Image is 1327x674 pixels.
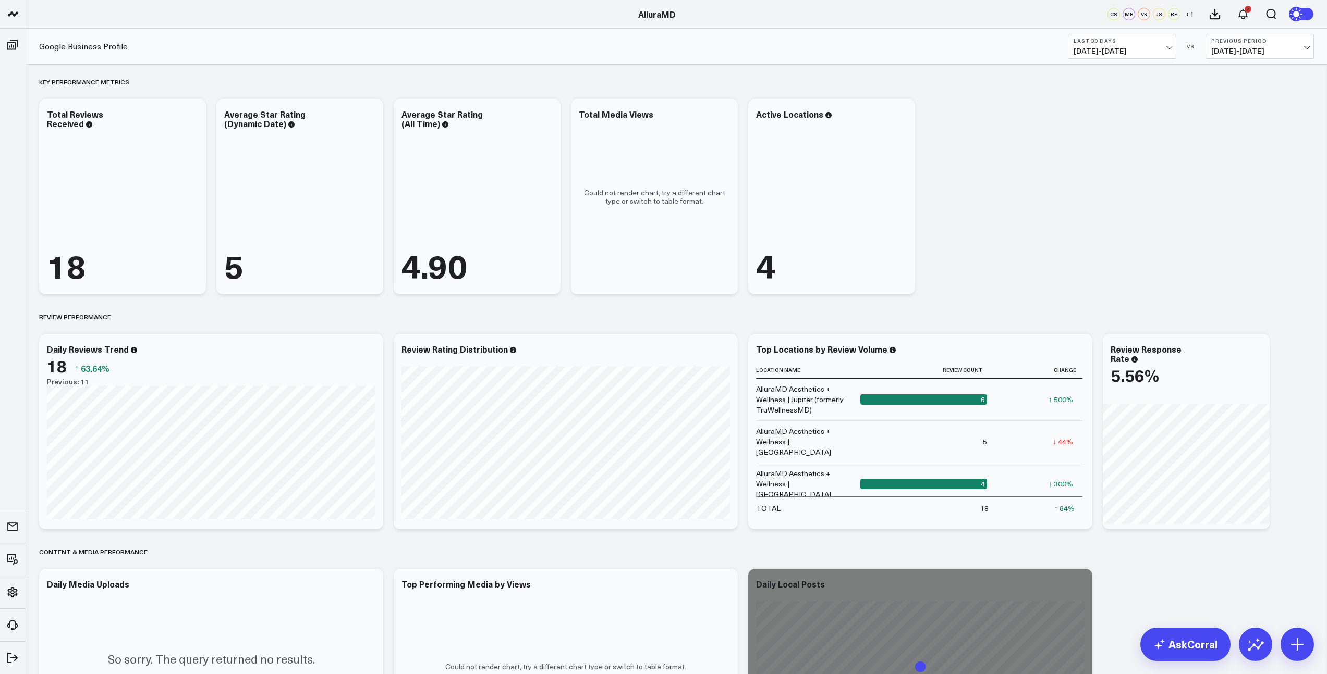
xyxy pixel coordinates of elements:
div: Average Star Rating (All Time) [401,108,483,129]
div: 18 [980,503,989,514]
div: Daily Local Posts [756,578,825,590]
div: VS [1182,43,1200,49]
span: [DATE] - [DATE] [1074,47,1171,55]
div: 4.90 [401,249,467,281]
p: Could not render chart, try a different chart type or switch to table format. [581,189,727,205]
a: Google Business Profile [39,41,128,52]
span: [DATE] - [DATE] [1211,47,1308,55]
span: ↑ [75,361,79,375]
div: 5.56% [1111,366,1159,384]
button: Last 30 Days[DATE]-[DATE] [1068,34,1176,59]
div: ↓ 44% [1053,436,1073,447]
div: Top Performing Media by Views [401,578,531,590]
div: Review Performance [39,305,111,329]
div: Top Locations by Review Volume [756,343,887,355]
div: 2 [1245,6,1251,13]
div: Total Media Views [579,108,653,120]
div: Previous: 11 [47,378,375,386]
div: ↑ 300% [1049,479,1073,489]
div: ↑ 500% [1049,394,1073,405]
p: Could not render chart, try a different chart type or switch to table format. [445,663,686,671]
div: VK [1138,8,1150,20]
a: AlluraMD [638,8,676,20]
b: Last 30 Days [1074,38,1171,44]
div: 18 [47,249,86,281]
div: Review Response Rate [1111,343,1182,364]
button: +1 [1183,8,1196,20]
p: So sorry. The query returned no results. [108,651,315,667]
b: Previous Period [1211,38,1308,44]
div: 6 [860,394,987,405]
div: TOTAL [756,503,781,514]
div: Content & Media Performance [39,540,148,564]
span: 63.64% [81,363,109,374]
div: 18 [47,356,67,375]
button: Previous Period[DATE]-[DATE] [1206,34,1314,59]
div: Review Rating Distribution [401,343,508,355]
th: Review Count [860,361,996,379]
div: Average Star Rating (Dynamic Date) [224,108,306,129]
div: 5 [983,436,987,447]
div: 4 [756,249,775,281]
a: AskCorral [1140,628,1231,661]
div: CS [1107,8,1120,20]
div: JS [1153,8,1165,20]
div: BH [1168,8,1180,20]
span: + 1 [1185,10,1194,18]
div: Active Locations [756,108,823,120]
div: AlluraMD Aesthetics + Wellness | [GEOGRAPHIC_DATA] [756,426,851,457]
div: Key Performance Metrics [39,70,129,94]
div: 4 [860,479,987,489]
div: Total Reviews Received [47,108,103,129]
div: Daily Reviews Trend [47,343,129,355]
div: ↑ 64% [1054,503,1075,514]
th: Location Name [756,361,860,379]
div: AlluraMD Aesthetics + Wellness | [GEOGRAPHIC_DATA] [756,468,851,500]
th: Change [996,361,1082,379]
div: AlluraMD Aesthetics + Wellness | Jupiter (formerly TruWellnessMD) [756,384,851,415]
div: MR [1123,8,1135,20]
div: Daily Media Uploads [47,578,129,590]
div: 5 [224,249,244,281]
